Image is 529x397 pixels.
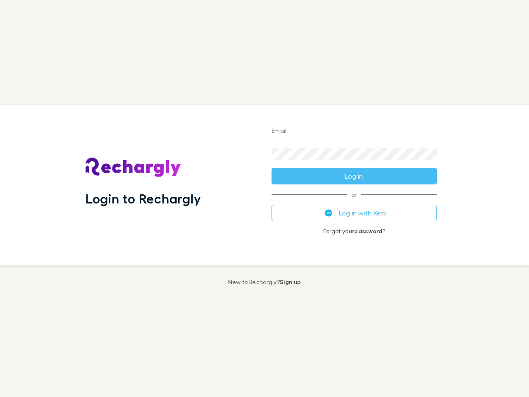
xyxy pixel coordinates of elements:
a: Sign up [280,278,301,285]
img: Rechargly's Logo [86,158,181,177]
img: Xero's logo [325,209,332,217]
p: New to Rechargly? [228,279,301,285]
span: or [272,194,437,195]
button: Log in [272,168,437,184]
p: Forgot your ? [272,228,437,234]
h1: Login to Rechargly [86,191,201,206]
a: password [354,227,382,234]
button: Log in with Xero [272,205,437,221]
